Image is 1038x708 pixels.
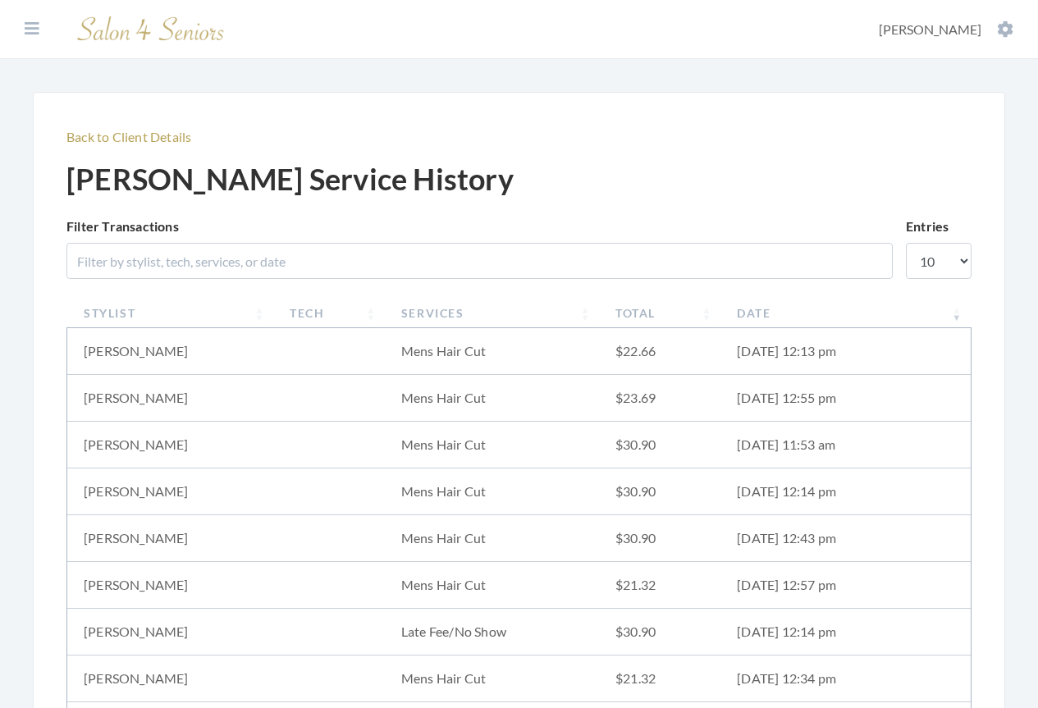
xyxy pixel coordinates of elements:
[69,10,233,48] img: Salon 4 Seniors
[66,217,179,236] label: Filter Transactions
[599,298,720,328] th: Total: activate to sort column ascending
[720,328,971,375] td: [DATE] 12:13 pm
[67,655,273,702] td: [PERSON_NAME]
[385,515,599,562] td: Mens Hair Cut
[67,609,273,655] td: [PERSON_NAME]
[720,422,971,468] td: [DATE] 11:53 am
[720,298,971,328] th: Date: activate to sort column ascending
[385,562,599,609] td: Mens Hair Cut
[273,298,385,328] th: Tech: activate to sort column ascending
[67,328,273,375] td: [PERSON_NAME]
[599,422,720,468] td: $30.90
[66,243,893,279] input: Filter by stylist, tech, services, or date
[385,422,599,468] td: Mens Hair Cut
[720,655,971,702] td: [DATE] 12:34 pm
[385,328,599,375] td: Mens Hair Cut
[874,21,1018,39] button: [PERSON_NAME]
[67,298,273,328] th: Stylist: activate to sort column ascending
[66,162,514,197] h1: [PERSON_NAME] Service History
[599,328,720,375] td: $22.66
[599,468,720,515] td: $30.90
[720,375,971,422] td: [DATE] 12:55 pm
[385,655,599,702] td: Mens Hair Cut
[599,375,720,422] td: $23.69
[879,21,981,37] span: [PERSON_NAME]
[720,515,971,562] td: [DATE] 12:43 pm
[720,609,971,655] td: [DATE] 12:14 pm
[67,468,273,515] td: [PERSON_NAME]
[720,562,971,609] td: [DATE] 12:57 pm
[385,375,599,422] td: Mens Hair Cut
[385,609,599,655] td: Late Fee/No Show
[599,655,720,702] td: $21.32
[720,468,971,515] td: [DATE] 12:14 pm
[599,609,720,655] td: $30.90
[599,562,720,609] td: $21.32
[599,515,720,562] td: $30.90
[385,468,599,515] td: Mens Hair Cut
[67,562,273,609] td: [PERSON_NAME]
[67,422,273,468] td: [PERSON_NAME]
[385,298,599,328] th: Services: activate to sort column ascending
[67,515,273,562] td: [PERSON_NAME]
[67,375,273,422] td: [PERSON_NAME]
[66,129,191,144] a: Back to Client Details
[906,217,949,236] label: Entries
